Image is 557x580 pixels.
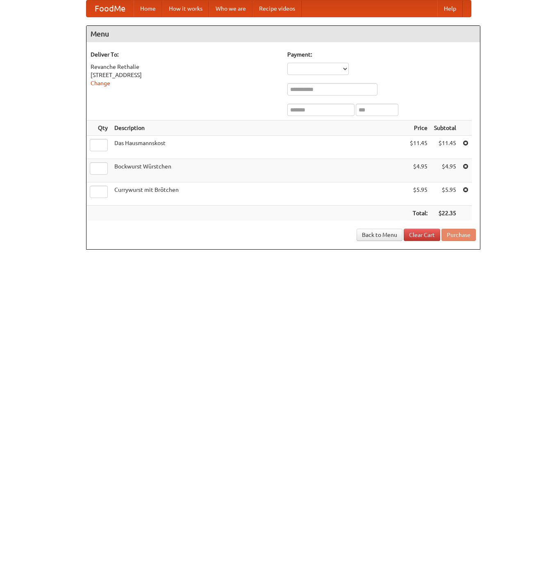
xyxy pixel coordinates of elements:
[162,0,209,17] a: How it works
[431,206,459,221] th: $22.35
[431,182,459,206] td: $5.95
[111,182,407,206] td: Currywurst mit Brötchen
[407,182,431,206] td: $5.95
[209,0,252,17] a: Who we are
[252,0,302,17] a: Recipe videos
[86,26,480,42] h4: Menu
[431,159,459,182] td: $4.95
[407,121,431,136] th: Price
[431,136,459,159] td: $11.45
[91,71,279,79] div: [STREET_ADDRESS]
[404,229,440,241] a: Clear Cart
[111,136,407,159] td: Das Hausmannskost
[407,136,431,159] td: $11.45
[407,159,431,182] td: $4.95
[86,0,134,17] a: FoodMe
[431,121,459,136] th: Subtotal
[111,121,407,136] th: Description
[111,159,407,182] td: Bockwurst Würstchen
[91,80,110,86] a: Change
[287,50,476,59] h5: Payment:
[357,229,402,241] a: Back to Menu
[437,0,463,17] a: Help
[134,0,162,17] a: Home
[91,50,279,59] h5: Deliver To:
[407,206,431,221] th: Total:
[91,63,279,71] div: Revanche Rethalie
[86,121,111,136] th: Qty
[441,229,476,241] button: Purchase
